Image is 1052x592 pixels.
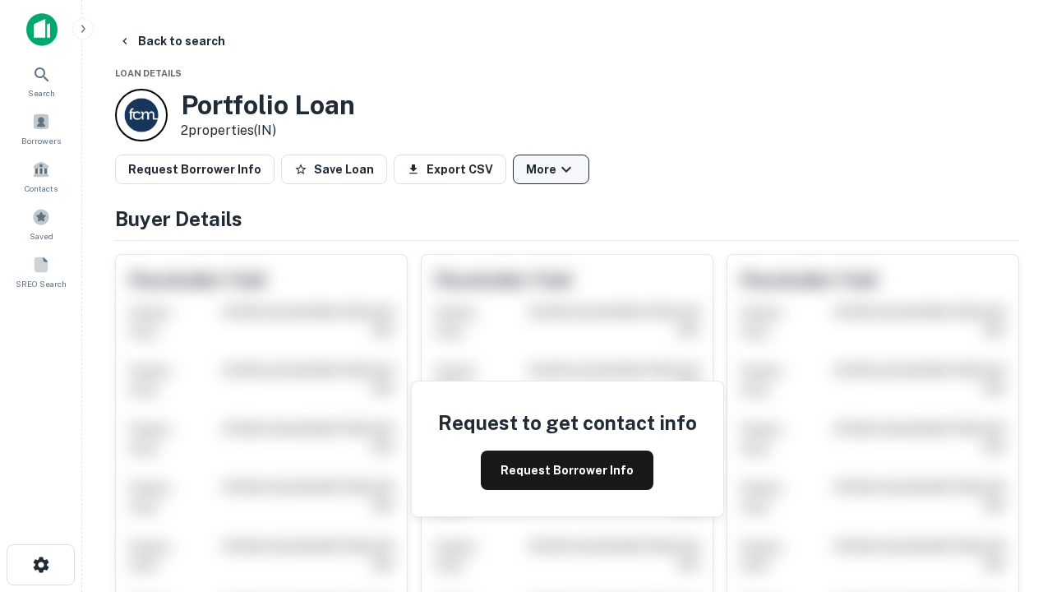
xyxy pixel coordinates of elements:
[112,26,232,56] button: Back to search
[181,121,355,141] p: 2 properties (IN)
[16,277,67,290] span: SREO Search
[115,155,275,184] button: Request Borrower Info
[28,86,55,99] span: Search
[970,408,1052,487] iframe: Chat Widget
[21,134,61,147] span: Borrowers
[181,90,355,121] h3: Portfolio Loan
[25,182,58,195] span: Contacts
[26,13,58,46] img: capitalize-icon.png
[481,451,653,490] button: Request Borrower Info
[5,201,77,246] a: Saved
[5,154,77,198] a: Contacts
[438,408,697,437] h4: Request to get contact info
[5,106,77,150] a: Borrowers
[513,155,589,184] button: More
[5,249,77,294] a: SREO Search
[394,155,506,184] button: Export CSV
[281,155,387,184] button: Save Loan
[5,58,77,103] a: Search
[115,68,182,78] span: Loan Details
[30,229,53,243] span: Saved
[115,204,1019,234] h4: Buyer Details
